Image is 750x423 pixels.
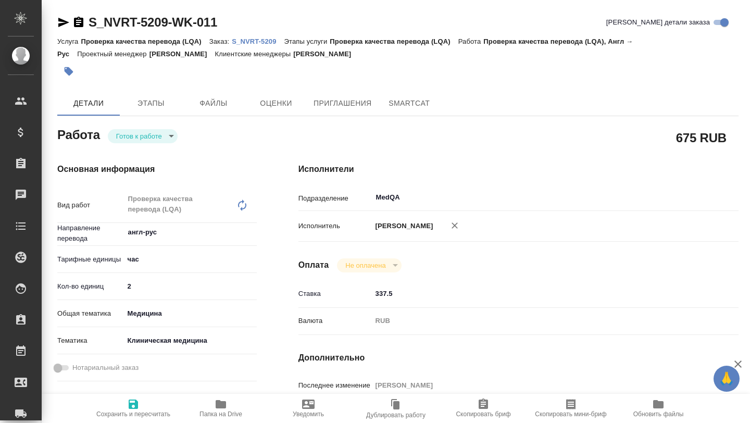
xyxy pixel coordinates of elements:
p: S_NVRT-5209 [232,38,284,45]
h2: 675 RUB [676,129,727,146]
span: 🙏 [718,368,735,390]
button: 🙏 [714,366,740,392]
button: Обновить файлы [615,394,702,423]
h4: Дополнительно [298,352,739,364]
p: Этапы услуги [284,38,330,45]
p: Тарифные единицы [57,254,124,265]
a: S_NVRT-5209-WK-011 [89,15,217,29]
p: Проверка качества перевода (LQA) [81,38,209,45]
input: ✎ Введи что-нибудь [372,286,702,301]
p: Услуга [57,38,81,45]
span: Папка на Drive [199,410,242,418]
span: Этапы [126,97,176,110]
div: Медицина [124,305,257,322]
p: Направление перевода [57,223,124,244]
p: [PERSON_NAME] [293,50,359,58]
span: Сохранить и пересчитать [96,410,170,418]
p: Подразделение [298,193,372,204]
button: Не оплачена [342,261,389,270]
p: Тематика [57,335,124,346]
p: Исполнитель [298,221,372,231]
span: Файлы [189,97,239,110]
button: Open [696,196,698,198]
p: [PERSON_NAME] [149,50,215,58]
span: SmartCat [384,97,434,110]
p: Последнее изменение [298,380,372,391]
span: Дублировать работу [366,412,426,419]
button: Дублировать работу [352,394,440,423]
span: [PERSON_NAME] детали заказа [606,17,710,28]
span: Оценки [251,97,301,110]
span: Нотариальный заказ [72,363,139,373]
input: Пустое поле [372,378,702,393]
button: Скопировать ссылку [72,16,85,29]
button: Open [251,231,253,233]
p: Проверка качества перевода (LQA) [330,38,458,45]
input: ✎ Введи что-нибудь [124,279,257,294]
div: RUB [372,312,702,330]
button: Уведомить [265,394,352,423]
span: Приглашения [314,97,372,110]
p: Общая тематика [57,308,124,319]
span: Обновить файлы [633,410,684,418]
button: Скопировать ссылку для ЯМессенджера [57,16,70,29]
span: Детали [64,97,114,110]
span: Скопировать мини-бриф [535,410,606,418]
div: Клиническая медицина [124,332,257,350]
p: Кол-во единиц [57,281,124,292]
button: Готов к работе [113,132,165,141]
p: Проектный менеджер [77,50,149,58]
div: Готов к работе [337,258,401,272]
button: Скопировать бриф [440,394,527,423]
button: Добавить тэг [57,60,80,83]
div: час [124,251,257,268]
p: [PERSON_NAME] [372,221,433,231]
button: Удалить исполнителя [443,214,466,237]
a: S_NVRT-5209 [232,36,284,45]
p: Клиентские менеджеры [215,50,294,58]
h4: Оплата [298,259,329,271]
button: Папка на Drive [177,394,265,423]
h4: Исполнители [298,163,739,176]
p: Валюта [298,316,372,326]
button: Скопировать мини-бриф [527,394,615,423]
p: Вид работ [57,200,124,210]
button: Сохранить и пересчитать [90,394,177,423]
p: Работа [458,38,484,45]
h2: Работа [57,125,100,143]
p: Заказ: [209,38,232,45]
span: Уведомить [293,410,324,418]
span: Скопировать бриф [456,410,510,418]
div: Готов к работе [108,129,178,143]
p: Ставка [298,289,372,299]
h4: Основная информация [57,163,257,176]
